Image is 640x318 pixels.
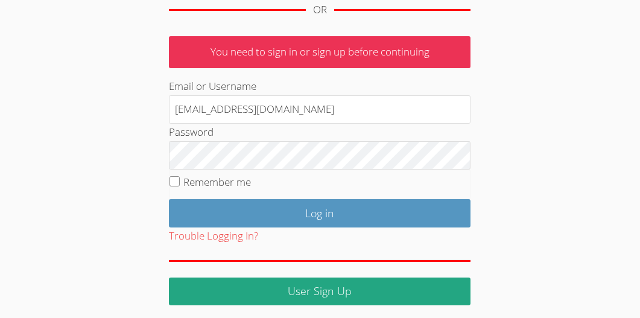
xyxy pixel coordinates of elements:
[169,227,258,245] button: Trouble Logging In?
[169,36,470,68] p: You need to sign in or sign up before continuing
[183,175,251,189] label: Remember me
[169,278,470,306] a: User Sign Up
[169,79,256,93] label: Email or Username
[169,199,470,227] input: Log in
[169,125,214,139] label: Password
[313,1,327,19] div: OR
